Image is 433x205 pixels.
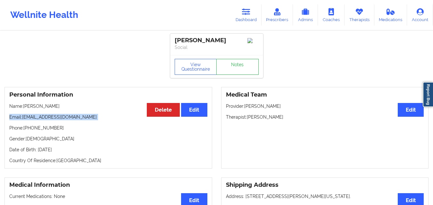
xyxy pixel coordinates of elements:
[318,4,345,26] a: Coaches
[398,103,424,117] button: Edit
[226,181,424,189] h3: Shipping Address
[9,146,207,153] p: Date of Birth: [DATE]
[226,114,424,120] p: Therapist: [PERSON_NAME]
[175,59,217,75] button: View Questionnaire
[9,181,207,189] h3: Medical Information
[345,4,374,26] a: Therapists
[9,114,207,120] p: Email: [EMAIL_ADDRESS][DOMAIN_NAME]
[9,91,207,99] h3: Personal Information
[407,4,433,26] a: Account
[9,157,207,164] p: Country Of Residence: [GEOGRAPHIC_DATA]
[9,193,207,200] p: Current Medications: None
[226,193,424,200] p: Address: [STREET_ADDRESS][PERSON_NAME][US_STATE].
[293,4,318,26] a: Admins
[9,103,207,109] p: Name: [PERSON_NAME]
[374,4,407,26] a: Medications
[231,4,262,26] a: Dashboard
[247,38,259,43] img: Image%2Fplaceholer-image.png
[226,91,424,99] h3: Medical Team
[175,37,259,44] div: [PERSON_NAME]
[423,82,433,107] a: Report Bug
[181,103,207,117] button: Edit
[262,4,293,26] a: Prescribers
[216,59,259,75] a: Notes
[175,44,259,51] p: Social
[9,136,207,142] p: Gender: [DEMOGRAPHIC_DATA]
[147,103,180,117] button: Delete
[226,103,424,109] p: Provider: [PERSON_NAME]
[9,125,207,131] p: Phone: [PHONE_NUMBER]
